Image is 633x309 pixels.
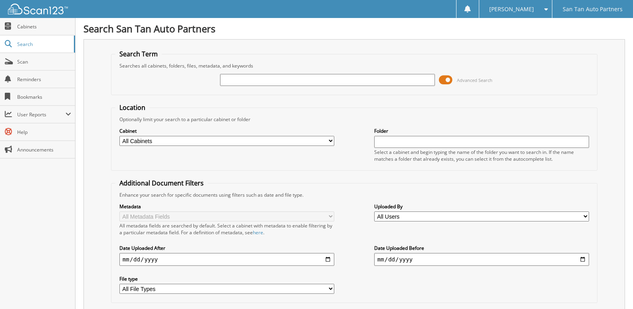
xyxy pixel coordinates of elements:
[8,4,68,14] img: scan123-logo-white.svg
[17,76,71,83] span: Reminders
[17,23,71,30] span: Cabinets
[17,129,71,136] span: Help
[119,222,334,236] div: All metadata fields are searched by default. Select a cabinet with metadata to enable filtering b...
[115,116,593,123] div: Optionally limit your search to a particular cabinet or folder
[17,58,71,65] span: Scan
[115,62,593,69] div: Searches all cabinets, folders, files, metadata, and keywords
[119,275,334,282] label: File type
[374,149,589,162] div: Select a cabinet and begin typing the name of the folder you want to search in. If the name match...
[563,7,623,12] span: San Tan Auto Partners
[489,7,534,12] span: [PERSON_NAME]
[253,229,263,236] a: here
[374,203,589,210] label: Uploaded By
[17,41,70,48] span: Search
[119,253,334,266] input: start
[115,179,208,187] legend: Additional Document Filters
[83,22,625,35] h1: Search San Tan Auto Partners
[374,245,589,251] label: Date Uploaded Before
[374,253,589,266] input: end
[115,191,593,198] div: Enhance your search for specific documents using filters such as date and file type.
[374,128,589,134] label: Folder
[115,103,149,112] legend: Location
[119,203,334,210] label: Metadata
[115,50,162,58] legend: Search Term
[17,111,65,118] span: User Reports
[119,245,334,251] label: Date Uploaded After
[457,77,492,83] span: Advanced Search
[119,128,334,134] label: Cabinet
[17,94,71,100] span: Bookmarks
[17,146,71,153] span: Announcements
